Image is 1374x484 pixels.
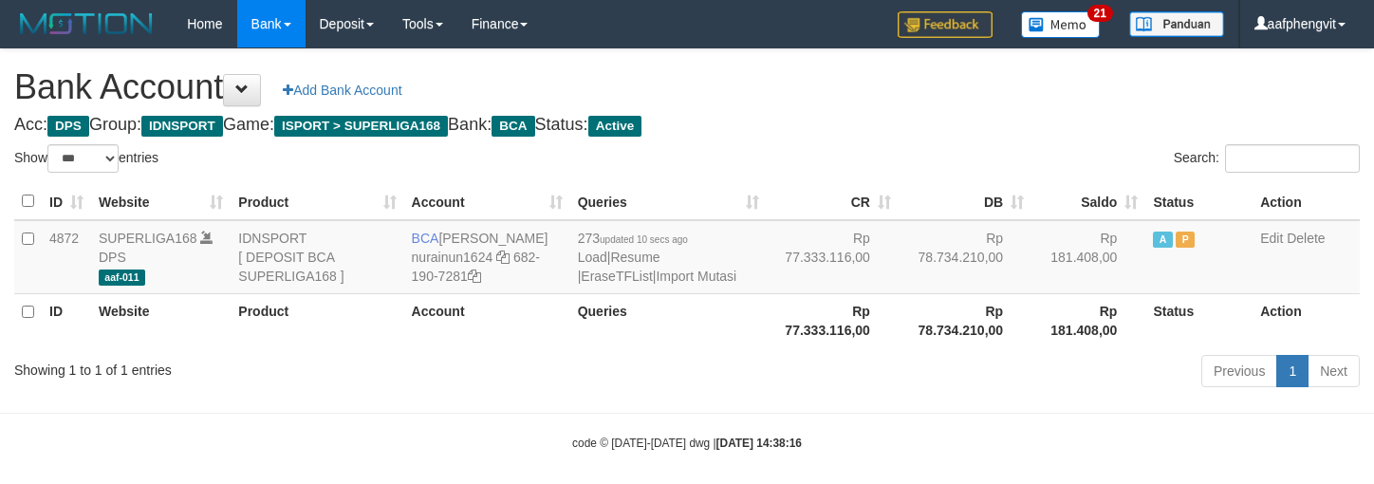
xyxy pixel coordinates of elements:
span: 273 [578,231,688,246]
th: Rp 78.734.210,00 [899,293,1031,347]
a: SUPERLIGA168 [99,231,197,246]
td: Rp 77.333.116,00 [767,220,899,294]
td: Rp 78.734.210,00 [899,220,1031,294]
span: aaf-011 [99,270,145,286]
th: Rp 181.408,00 [1031,293,1145,347]
img: Feedback.jpg [898,11,993,38]
th: Website [91,293,231,347]
h4: Acc: Group: Game: Bank: Status: [14,116,1360,135]
a: nurainun1624 [412,250,493,265]
th: Status [1145,183,1253,220]
div: Showing 1 to 1 of 1 entries [14,353,558,380]
th: Saldo: activate to sort column ascending [1031,183,1145,220]
th: CR: activate to sort column ascending [767,183,899,220]
th: Action [1253,293,1360,347]
a: Import Mutasi [656,269,736,284]
th: Product [231,293,403,347]
span: BCA [492,116,534,137]
th: ID [42,293,91,347]
td: Rp 181.408,00 [1031,220,1145,294]
a: EraseTFList [581,269,652,284]
span: updated 10 secs ago [600,234,688,245]
a: Resume [610,250,659,265]
td: IDNSPORT [ DEPOSIT BCA SUPERLIGA168 ] [231,220,403,294]
th: Account: activate to sort column ascending [404,183,570,220]
span: | | | [578,231,737,284]
span: Active [588,116,642,137]
th: Account [404,293,570,347]
th: DB: activate to sort column ascending [899,183,1031,220]
a: Copy nurainun1624 to clipboard [496,250,510,265]
a: Load [578,250,607,265]
h1: Bank Account [14,68,1360,106]
span: IDNSPORT [141,116,223,137]
span: Active [1153,232,1172,248]
a: Previous [1201,355,1277,387]
a: Next [1308,355,1360,387]
strong: [DATE] 14:38:16 [716,437,802,450]
th: Queries: activate to sort column ascending [570,183,767,220]
small: code © [DATE]-[DATE] dwg | [572,437,802,450]
a: Add Bank Account [270,74,414,106]
a: Copy 6821907281 to clipboard [468,269,481,284]
span: DPS [47,116,89,137]
span: BCA [412,231,439,246]
a: 1 [1276,355,1309,387]
span: ISPORT > SUPERLIGA168 [274,116,448,137]
a: Delete [1287,231,1325,246]
label: Show entries [14,144,158,173]
span: 21 [1087,5,1113,22]
label: Search: [1174,144,1360,173]
img: panduan.png [1129,11,1224,37]
img: MOTION_logo.png [14,9,158,38]
img: Button%20Memo.svg [1021,11,1101,38]
th: Product: activate to sort column ascending [231,183,403,220]
a: Edit [1260,231,1283,246]
td: 4872 [42,220,91,294]
th: Queries [570,293,767,347]
td: DPS [91,220,231,294]
th: Action [1253,183,1360,220]
th: Rp 77.333.116,00 [767,293,899,347]
span: Paused [1176,232,1195,248]
th: Website: activate to sort column ascending [91,183,231,220]
select: Showentries [47,144,119,173]
th: ID: activate to sort column ascending [42,183,91,220]
td: [PERSON_NAME] 682-190-7281 [404,220,570,294]
th: Status [1145,293,1253,347]
input: Search: [1225,144,1360,173]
